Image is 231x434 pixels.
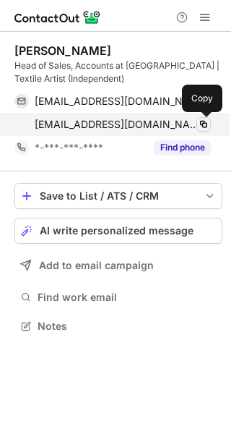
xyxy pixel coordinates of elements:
img: ContactOut v5.3.10 [14,9,101,26]
span: [EMAIL_ADDRESS][DOMAIN_NAME] [35,118,200,131]
button: save-profile-one-click [14,183,222,209]
button: Add to email campaign [14,252,222,278]
div: Head of Sales, Accounts at [GEOGRAPHIC_DATA] | Textile Artist (Independent) [14,59,222,85]
button: Notes [14,316,222,336]
span: Find work email [38,291,217,304]
div: Save to List / ATS / CRM [40,190,197,202]
span: Add to email campaign [39,260,154,271]
span: AI write personalized message [40,225,193,237]
button: Reveal Button [154,140,211,155]
div: [PERSON_NAME] [14,43,111,58]
span: [EMAIL_ADDRESS][DOMAIN_NAME] [35,95,200,108]
button: Find work email [14,287,222,307]
button: AI write personalized message [14,218,222,244]
span: Notes [38,320,217,333]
